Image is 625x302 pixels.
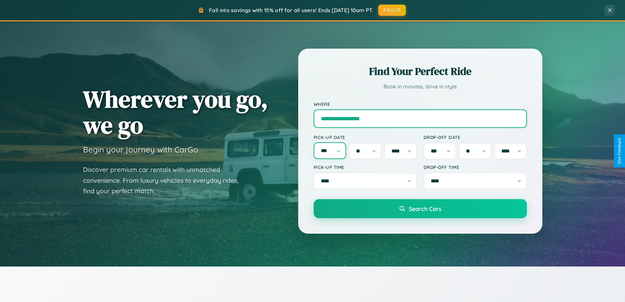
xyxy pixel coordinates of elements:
[209,7,373,13] span: Fall into savings with 15% off for all users! Ends [DATE] 10am PT.
[314,101,527,107] label: Where
[424,164,527,170] label: Drop-off Time
[83,86,268,138] h1: Wherever you go, we go
[409,205,441,212] span: Search Cars
[314,164,417,170] label: Pick-up Time
[314,64,527,79] h2: Find Your Perfect Ride
[424,134,527,140] label: Drop-off Date
[83,145,198,154] h3: Begin your journey with CarGo
[617,138,622,164] div: Give Feedback
[314,134,417,140] label: Pick-up Date
[314,199,527,218] button: Search Cars
[83,164,247,197] p: Discover premium car rentals with unmatched convenience. From luxury vehicles to everyday rides, ...
[378,5,406,16] button: FALL15
[314,82,527,91] p: Book in minutes, drive in style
